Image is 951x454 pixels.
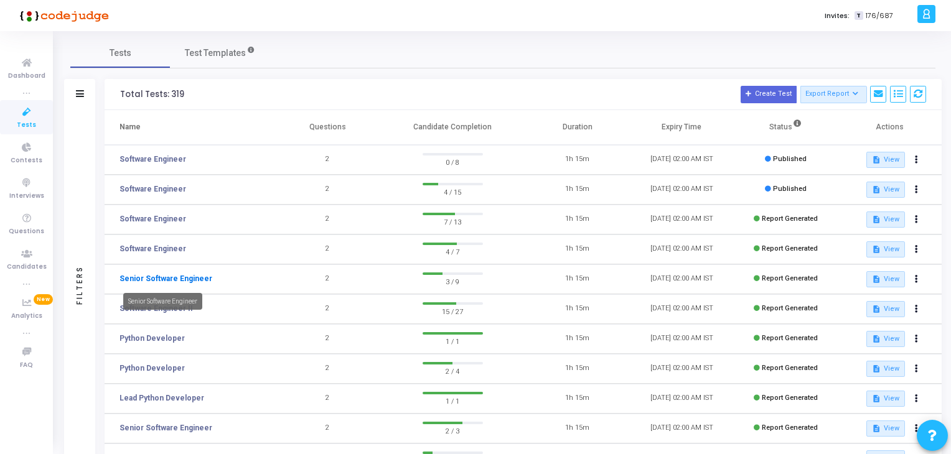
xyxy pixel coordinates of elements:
[525,384,629,414] td: 1h 15m
[17,120,36,131] span: Tests
[872,335,881,343] mat-icon: description
[630,145,734,175] td: [DATE] 02:00 AM IST
[525,354,629,384] td: 1h 15m
[872,215,881,224] mat-icon: description
[762,304,818,312] span: Report Generated
[74,216,85,353] div: Filters
[423,364,483,377] span: 2 / 4
[423,394,483,407] span: 1 / 1
[525,175,629,205] td: 1h 15m
[762,334,818,342] span: Report Generated
[866,11,893,21] span: 176/687
[34,294,53,305] span: New
[16,3,109,28] img: logo
[773,185,807,193] span: Published
[525,205,629,234] td: 1h 15m
[866,301,904,317] button: View
[119,243,186,254] a: Software Engineer
[276,294,380,324] td: 2
[380,110,525,145] th: Candidate Completion
[630,264,734,294] td: [DATE] 02:00 AM IST
[872,394,881,403] mat-icon: description
[872,275,881,284] mat-icon: description
[630,175,734,205] td: [DATE] 02:00 AM IST
[630,110,734,145] th: Expiry Time
[741,86,797,103] button: Create Test
[773,155,807,163] span: Published
[276,110,380,145] th: Questions
[866,241,904,257] button: View
[866,211,904,228] button: View
[8,71,45,81] span: Dashboard
[525,110,629,145] th: Duration
[276,205,380,234] td: 2
[119,333,185,344] a: Python Developer
[872,245,881,254] mat-icon: description
[423,305,483,317] span: 15 / 27
[11,311,42,322] span: Analytics
[630,205,734,234] td: [DATE] 02:00 AM IST
[762,244,818,252] span: Report Generated
[866,331,904,347] button: View
[423,155,483,168] span: 0 / 8
[525,264,629,294] td: 1h 15m
[276,384,380,414] td: 2
[525,234,629,264] td: 1h 15m
[525,145,629,175] td: 1h 15m
[119,363,185,374] a: Python Developer
[276,234,380,264] td: 2
[525,294,629,324] td: 1h 15m
[423,245,483,257] span: 4 / 7
[119,273,212,284] a: Senior Software Engineer
[762,364,818,372] span: Report Generated
[423,275,483,287] span: 3 / 9
[119,392,204,404] a: Lead Python Developer
[866,361,904,377] button: View
[630,324,734,354] td: [DATE] 02:00 AM IST
[762,215,818,223] span: Report Generated
[630,414,734,443] td: [DATE] 02:00 AM IST
[276,175,380,205] td: 2
[866,182,904,198] button: View
[119,154,186,165] a: Software Engineer
[762,394,818,402] span: Report Generated
[872,185,881,194] mat-icon: description
[123,293,202,310] div: Senior Software Engineer
[630,234,734,264] td: [DATE] 02:00 AM IST
[855,11,863,21] span: T
[105,110,276,145] th: Name
[630,294,734,324] td: [DATE] 02:00 AM IST
[825,11,850,21] label: Invites:
[276,145,380,175] td: 2
[525,414,629,443] td: 1h 15m
[866,391,904,407] button: View
[762,274,818,282] span: Report Generated
[630,384,734,414] td: [DATE] 02:00 AM IST
[872,155,881,164] mat-icon: description
[866,152,904,168] button: View
[119,213,186,225] a: Software Engineer
[119,422,212,433] a: Senior Software Engineer
[872,305,881,313] mat-icon: description
[423,185,483,198] span: 4 / 15
[866,420,904,437] button: View
[630,354,734,384] td: [DATE] 02:00 AM IST
[423,215,483,228] span: 7 / 13
[120,90,184,100] div: Total Tests: 319
[20,360,33,371] span: FAQ
[185,47,246,60] span: Test Templates
[276,414,380,443] td: 2
[872,424,881,433] mat-icon: description
[11,155,42,166] span: Contests
[9,226,44,237] span: Questions
[276,264,380,294] td: 2
[119,183,186,195] a: Software Engineer
[110,47,131,60] span: Tests
[734,110,838,145] th: Status
[762,424,818,432] span: Report Generated
[866,271,904,287] button: View
[9,191,44,202] span: Interviews
[276,324,380,354] td: 2
[276,354,380,384] td: 2
[423,424,483,437] span: 2 / 3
